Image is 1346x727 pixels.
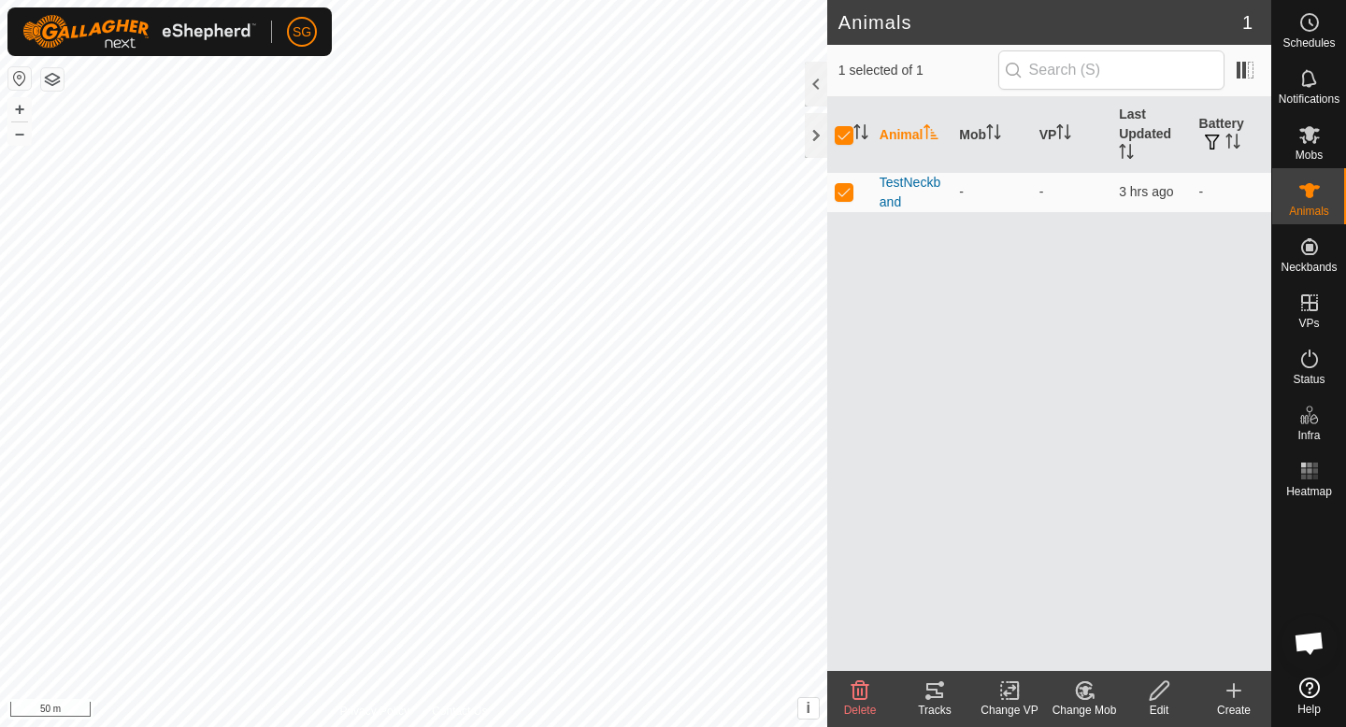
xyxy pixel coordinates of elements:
p-sorticon: Activate to sort [1056,127,1071,142]
span: Status [1293,374,1325,385]
span: Infra [1297,430,1320,441]
a: Contact Us [432,703,487,720]
button: i [798,698,819,719]
span: Help [1297,704,1321,715]
input: Search (S) [998,50,1224,90]
button: Map Layers [41,68,64,91]
span: 1 selected of 1 [838,61,998,80]
p-sorticon: Activate to sort [1225,136,1240,151]
app-display-virtual-paddock-transition: - [1039,184,1044,199]
span: 1 [1242,8,1253,36]
th: VP [1032,97,1111,173]
span: TestNeckband [880,173,944,212]
p-sorticon: Activate to sort [1119,147,1134,162]
div: Change Mob [1047,702,1122,719]
th: Last Updated [1111,97,1191,173]
div: Change VP [972,702,1047,719]
span: VPs [1298,318,1319,329]
h2: Animals [838,11,1242,34]
div: Tracks [897,702,972,719]
div: Open chat [1282,615,1338,671]
span: Animals [1289,206,1329,217]
span: 29 Sept 2025, 3:42 pm [1119,184,1173,199]
td: - [1192,172,1271,212]
p-sorticon: Activate to sort [986,127,1001,142]
div: - [959,182,1024,202]
button: – [8,122,31,145]
a: Help [1272,670,1346,722]
div: Create [1196,702,1271,719]
button: + [8,98,31,121]
a: Privacy Policy [339,703,409,720]
th: Battery [1192,97,1271,173]
p-sorticon: Activate to sort [924,127,938,142]
span: Mobs [1296,150,1323,161]
th: Animal [872,97,952,173]
div: Edit [1122,702,1196,719]
span: Neckbands [1281,262,1337,273]
span: Heatmap [1286,486,1332,497]
p-sorticon: Activate to sort [853,127,868,142]
span: Schedules [1282,37,1335,49]
span: Delete [844,704,877,717]
span: i [807,700,810,716]
span: SG [293,22,311,42]
th: Mob [952,97,1031,173]
img: Gallagher Logo [22,15,256,49]
span: Notifications [1279,93,1339,105]
button: Reset Map [8,67,31,90]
